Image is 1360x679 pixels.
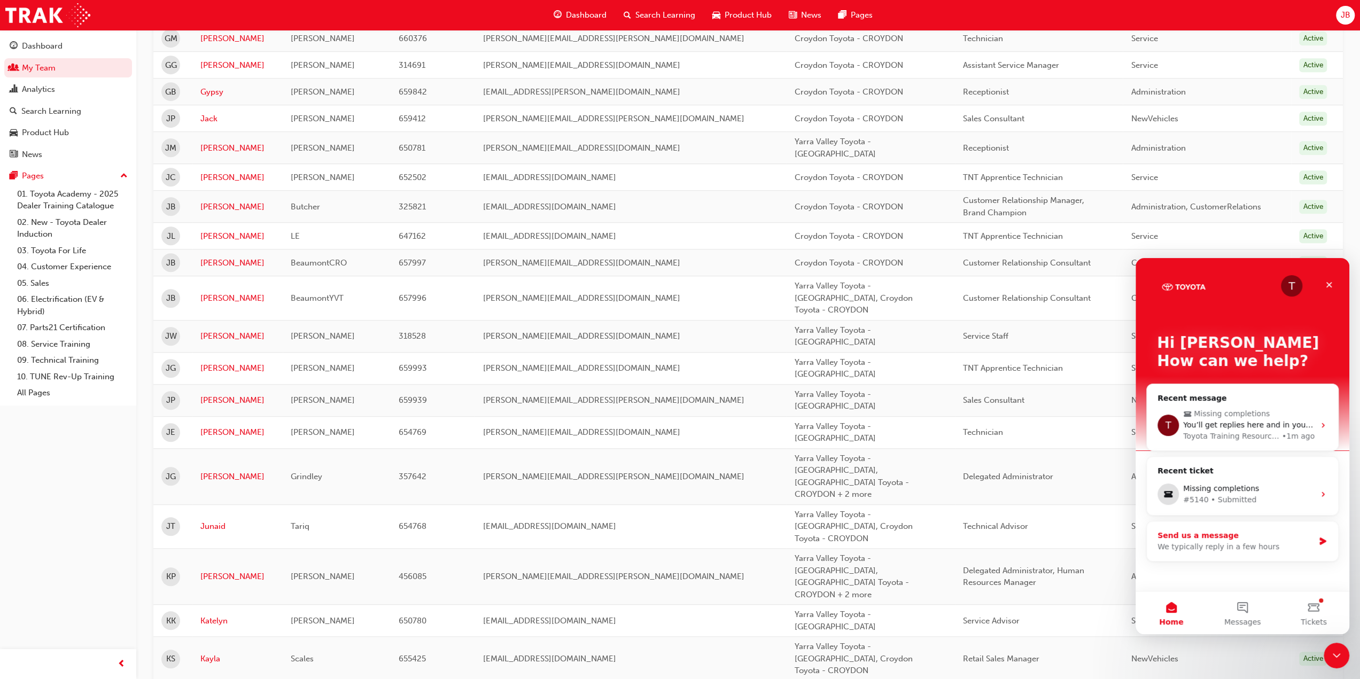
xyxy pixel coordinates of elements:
[483,143,680,153] span: [PERSON_NAME][EMAIL_ADDRESS][DOMAIN_NAME]
[200,362,275,374] a: [PERSON_NAME]
[399,60,425,70] span: 314691
[399,258,426,268] span: 657997
[963,293,1091,303] span: Customer Relationship Consultant
[795,389,876,411] span: Yarra Valley Toyota - [GEOGRAPHIC_DATA]
[1131,143,1185,153] span: Administration
[146,173,179,184] div: • 1m ago
[795,231,903,241] span: Croydon Toyota - CROYDON
[566,9,607,21] span: Dashboard
[48,162,480,171] span: You’ll get replies here and in your email: ✉️ [EMAIL_ADDRESS][DOMAIN_NAME] Our usual reply time 🕒...
[399,114,426,123] span: 659412
[483,427,680,437] span: [PERSON_NAME][EMAIL_ADDRESS][DOMAIN_NAME]
[200,230,275,243] a: [PERSON_NAME]
[11,263,203,303] div: Send us a messageWe typically reply in a few hours
[11,221,203,252] div: Missing completions#5140 • Submitted
[483,114,744,123] span: [PERSON_NAME][EMAIL_ADDRESS][PERSON_NAME][DOMAIN_NAME]
[795,173,903,182] span: Croydon Toyota - CROYDON
[1299,112,1327,126] div: Active
[5,3,90,27] a: Trak
[89,360,126,368] span: Messages
[4,34,132,166] button: DashboardMy TeamAnalyticsSearch LearningProduct HubNews
[200,292,275,305] a: [PERSON_NAME]
[22,83,55,96] div: Analytics
[795,357,876,379] span: Yarra Valley Toyota - [GEOGRAPHIC_DATA]
[4,166,132,186] button: Pages
[291,293,344,303] span: BeaumontYVT
[963,521,1028,531] span: Technical Advisor
[963,566,1084,588] span: Delegated Administrator, Human Resources Manager
[795,137,876,159] span: Yarra Valley Toyota - [GEOGRAPHIC_DATA]
[1131,34,1157,43] span: Service
[1131,114,1178,123] span: NewVehicles
[1299,170,1327,185] div: Active
[1131,202,1261,212] span: Administration, CustomerRelations
[483,331,680,341] span: [PERSON_NAME][EMAIL_ADDRESS][DOMAIN_NAME]
[21,105,81,118] div: Search Learning
[13,186,132,214] a: 01. Toyota Academy - 2025 Dealer Training Catalogue
[795,114,903,123] span: Croydon Toyota - CROYDON
[22,149,42,161] div: News
[10,85,18,95] span: chart-icon
[795,34,903,43] span: Croydon Toyota - CROYDON
[1299,256,1327,270] div: Active
[483,293,680,303] span: [PERSON_NAME][EMAIL_ADDRESS][DOMAIN_NAME]
[120,169,128,183] span: up-icon
[71,333,142,376] button: Messages
[963,143,1009,153] span: Receptionist
[795,202,903,212] span: Croydon Toyota - CROYDON
[1131,231,1157,241] span: Service
[399,363,427,373] span: 659993
[291,331,355,341] span: [PERSON_NAME]
[291,472,322,481] span: Grindley
[399,331,426,341] span: 318528
[1131,616,1157,626] span: Service
[291,363,355,373] span: [PERSON_NAME]
[166,257,176,269] span: JB
[166,171,176,184] span: JC
[200,571,275,583] a: [PERSON_NAME]
[1131,293,1202,303] span: CustomerRelations
[166,113,175,125] span: JP
[963,616,1020,626] span: Service Advisor
[291,395,355,405] span: [PERSON_NAME]
[4,145,132,165] a: News
[789,9,797,22] span: news-icon
[24,360,48,368] span: Home
[624,9,631,22] span: search-icon
[963,258,1091,268] span: Customer Relationship Consultant
[1299,58,1327,73] div: Active
[483,363,680,373] span: [PERSON_NAME][EMAIL_ADDRESS][DOMAIN_NAME]
[963,363,1063,373] span: TNT Apprentice Technician
[483,654,616,664] span: [EMAIL_ADDRESS][DOMAIN_NAME]
[1299,200,1327,214] div: Active
[13,369,132,385] a: 10. TUNE Rev-Up Training
[291,202,320,212] span: Butcher
[963,34,1003,43] span: Technician
[200,471,275,483] a: [PERSON_NAME]
[1336,6,1355,25] button: JB
[795,325,876,347] span: Yarra Valley Toyota - [GEOGRAPHIC_DATA]
[615,4,704,26] a: search-iconSearch Learning
[483,173,616,182] span: [EMAIL_ADDRESS][DOMAIN_NAME]
[1136,258,1349,634] iframe: Intercom live chat
[200,330,275,342] a: [PERSON_NAME]
[851,9,873,21] span: Pages
[483,521,616,531] span: [EMAIL_ADDRESS][DOMAIN_NAME]
[1324,643,1349,668] iframe: Intercom live chat
[1131,87,1185,97] span: Administration
[13,336,132,353] a: 08. Service Training
[291,173,355,182] span: [PERSON_NAME]
[13,275,132,292] a: 05. Sales
[4,102,132,121] a: Search Learning
[200,201,275,213] a: [PERSON_NAME]
[399,395,427,405] span: 659939
[483,87,680,97] span: [EMAIL_ADDRESS][PERSON_NAME][DOMAIN_NAME]
[291,60,355,70] span: [PERSON_NAME]
[399,427,426,437] span: 654769
[200,520,275,533] a: Junaid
